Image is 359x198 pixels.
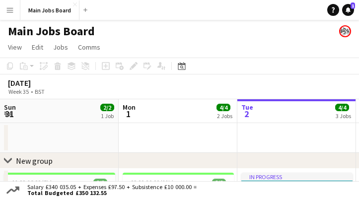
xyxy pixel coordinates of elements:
div: 1 Job [101,112,114,120]
div: [DATE] [8,78,68,88]
span: 2/2 [93,179,107,186]
a: Edit [28,41,47,54]
span: Sun [4,103,16,112]
div: 3 Jobs [336,112,351,120]
span: 31 [2,108,16,120]
a: 1 [342,4,354,16]
span: 1 [121,108,136,120]
app-user-avatar: Alanya O'Donnell [339,25,351,37]
div: 2 Jobs [217,112,232,120]
span: Tue [241,103,253,112]
span: Mon [123,103,136,112]
span: 2/2 [100,104,114,111]
span: 1 [351,2,355,9]
span: Comms [78,43,100,52]
div: In progress [241,173,353,181]
div: Salary £340 035.05 + Expenses £97.50 + Subsistence £10 000.00 = [21,184,199,196]
span: 2/2 [212,179,226,186]
span: View [8,43,22,52]
span: 4/4 [216,104,230,111]
div: BST [35,88,45,95]
span: Jobs [53,43,68,52]
h1: Main Jobs Board [8,24,95,39]
span: 09:00-20:00 (11h) [131,179,174,186]
span: 4/4 [335,104,349,111]
span: Total Budgeted £350 132.55 [27,190,197,196]
a: Comms [74,41,104,54]
a: Jobs [49,41,72,54]
div: New group [16,156,53,166]
button: Main Jobs Board [20,0,79,20]
span: 2 [240,108,253,120]
span: Week 35 [6,88,31,95]
span: Edit [32,43,43,52]
span: 11:00-16:00 (5h) [12,179,52,186]
a: View [4,41,26,54]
